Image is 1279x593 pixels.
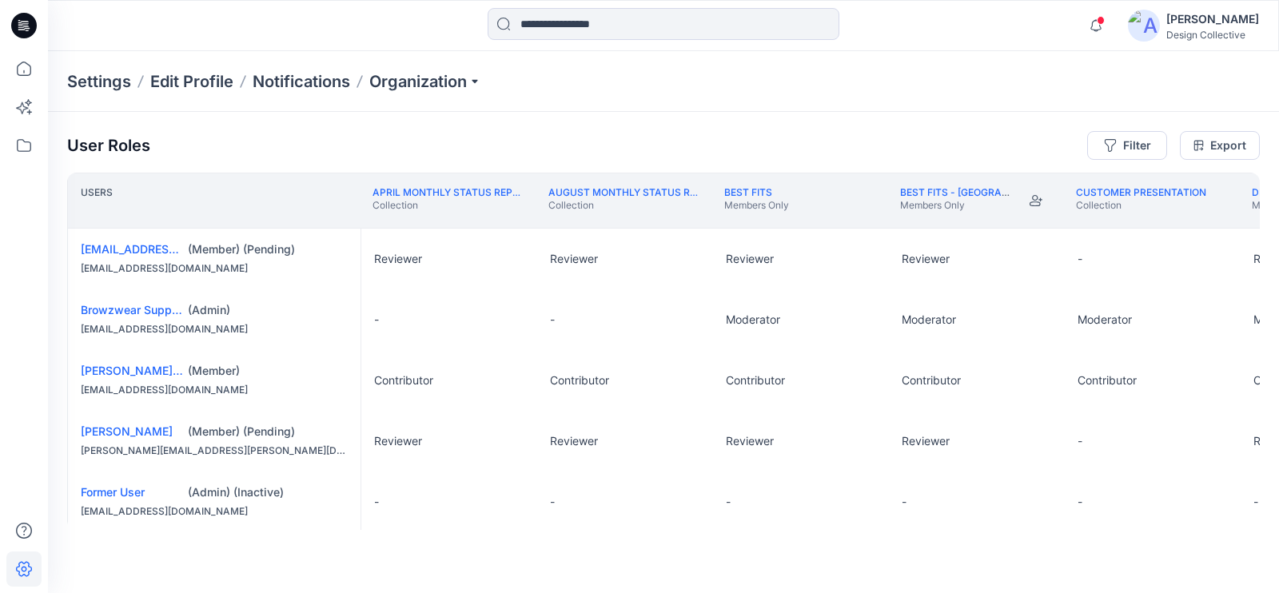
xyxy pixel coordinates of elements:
[81,503,348,519] div: [EMAIL_ADDRESS][DOMAIN_NAME]
[81,485,145,499] a: Former User
[81,443,348,459] div: [PERSON_NAME][EMAIL_ADDRESS][PERSON_NAME][DOMAIN_NAME]
[81,186,113,215] p: Users
[81,424,173,438] a: [PERSON_NAME]
[188,241,348,257] div: (Member) (Pending)
[373,186,532,198] a: April Monthly Status Report
[1076,199,1206,212] p: Collection
[1078,433,1082,449] p: -
[188,484,348,500] div: (Admin) (Inactive)
[81,261,348,277] div: [EMAIL_ADDRESS][DOMAIN_NAME]
[902,372,961,388] p: Contributor
[1128,10,1160,42] img: avatar
[1078,312,1132,328] p: Moderator
[548,186,722,198] a: August Monthly Status Report
[726,494,731,510] p: -
[188,363,348,379] div: (Member)
[81,242,273,256] a: [EMAIL_ADDRESS][DOMAIN_NAME]
[67,136,150,155] p: User Roles
[902,251,950,267] p: Reviewer
[548,199,699,212] p: Collection
[724,186,772,198] a: Best Fits
[81,321,348,337] div: [EMAIL_ADDRESS][DOMAIN_NAME]
[1253,494,1258,510] p: -
[902,494,906,510] p: -
[1078,251,1082,267] p: -
[550,494,555,510] p: -
[1076,186,1206,198] a: Customer Presentation
[726,433,774,449] p: Reviewer
[81,382,348,398] div: [EMAIL_ADDRESS][DOMAIN_NAME]
[374,251,422,267] p: Reviewer
[902,312,956,328] p: Moderator
[374,494,379,510] p: -
[900,186,1059,198] a: Best Fits - [GEOGRAPHIC_DATA]
[724,199,789,212] p: Members Only
[1166,10,1259,29] div: [PERSON_NAME]
[1180,131,1260,160] a: Export
[188,302,348,318] div: (Admin)
[726,372,785,388] p: Contributor
[374,312,379,328] p: -
[726,312,780,328] p: Moderator
[188,424,348,440] div: (Member) (Pending)
[67,70,131,93] p: Settings
[253,70,350,93] a: Notifications
[374,433,422,449] p: Reviewer
[373,199,523,212] p: Collection
[374,372,433,388] p: Contributor
[902,433,950,449] p: Reviewer
[1022,186,1050,215] button: Become Moderator
[550,433,598,449] p: Reviewer
[550,372,609,388] p: Contributor
[1078,494,1082,510] p: -
[1166,29,1259,41] div: Design Collective
[1078,372,1137,388] p: Contributor
[550,251,598,267] p: Reviewer
[726,251,774,267] p: Reviewer
[550,312,555,328] p: -
[81,364,268,377] a: [PERSON_NAME] [PERSON_NAME]
[150,70,233,93] a: Edit Profile
[1087,131,1167,160] button: Filter
[81,303,186,316] a: Browzwear Support
[900,199,1015,212] p: Members Only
